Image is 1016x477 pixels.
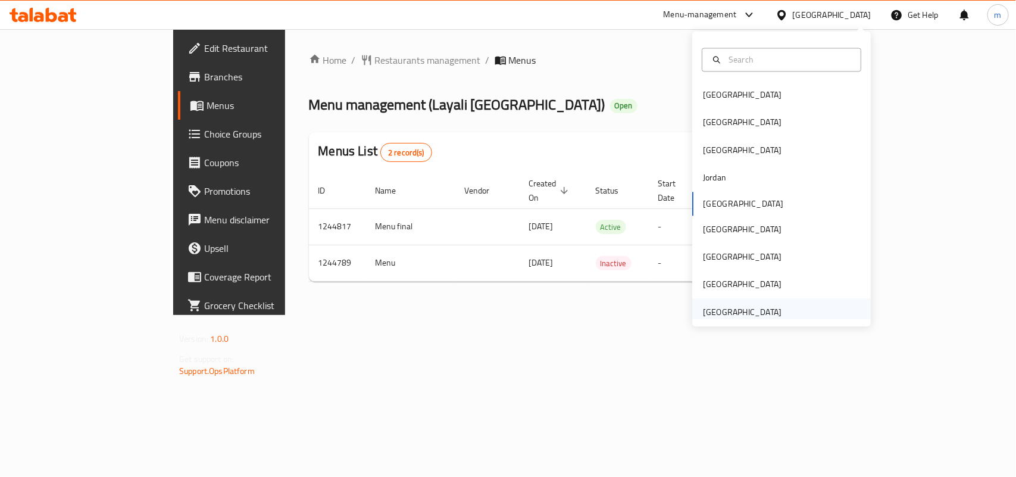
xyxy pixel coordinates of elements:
[178,291,343,320] a: Grocery Checklist
[380,143,432,162] div: Total records count
[179,351,234,367] span: Get support on:
[596,257,632,270] span: Inactive
[596,220,626,234] span: Active
[204,184,333,198] span: Promotions
[178,91,343,120] a: Menus
[703,89,781,102] div: [GEOGRAPHIC_DATA]
[204,270,333,284] span: Coverage Report
[610,99,637,113] div: Open
[703,172,726,185] div: Jordan
[204,155,333,170] span: Coupons
[703,223,781,236] div: [GEOGRAPHIC_DATA]
[204,241,333,255] span: Upsell
[207,98,333,113] span: Menus
[309,53,819,67] nav: breadcrumb
[610,101,637,111] span: Open
[793,8,871,21] div: [GEOGRAPHIC_DATA]
[529,255,554,270] span: [DATE]
[376,183,412,198] span: Name
[178,234,343,263] a: Upsell
[703,144,781,157] div: [GEOGRAPHIC_DATA]
[703,116,781,129] div: [GEOGRAPHIC_DATA]
[658,176,692,205] span: Start Date
[375,53,481,67] span: Restaurants management
[204,298,333,313] span: Grocery Checklist
[179,363,255,379] a: Support.OpsPlatform
[178,148,343,177] a: Coupons
[703,278,781,291] div: [GEOGRAPHIC_DATA]
[204,70,333,84] span: Branches
[995,8,1002,21] span: m
[318,142,432,162] h2: Menus List
[210,331,229,347] span: 1.0.0
[178,205,343,234] a: Menu disclaimer
[703,251,781,264] div: [GEOGRAPHIC_DATA]
[204,41,333,55] span: Edit Restaurant
[649,245,706,281] td: -
[724,53,854,66] input: Search
[178,63,343,91] a: Branches
[366,245,455,281] td: Menu
[309,91,605,118] span: Menu management ( Layali [GEOGRAPHIC_DATA] )
[529,219,554,234] span: [DATE]
[204,213,333,227] span: Menu disclaimer
[178,263,343,291] a: Coverage Report
[465,183,505,198] span: Vendor
[178,177,343,205] a: Promotions
[381,147,432,158] span: 2 record(s)
[596,183,634,198] span: Status
[366,208,455,245] td: Menu final
[204,127,333,141] span: Choice Groups
[649,208,706,245] td: -
[529,176,572,205] span: Created On
[703,305,781,319] div: [GEOGRAPHIC_DATA]
[664,8,737,22] div: Menu-management
[361,53,481,67] a: Restaurants management
[318,183,341,198] span: ID
[486,53,490,67] li: /
[179,331,208,347] span: Version:
[509,53,536,67] span: Menus
[178,120,343,148] a: Choice Groups
[309,173,901,282] table: enhanced table
[178,34,343,63] a: Edit Restaurant
[352,53,356,67] li: /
